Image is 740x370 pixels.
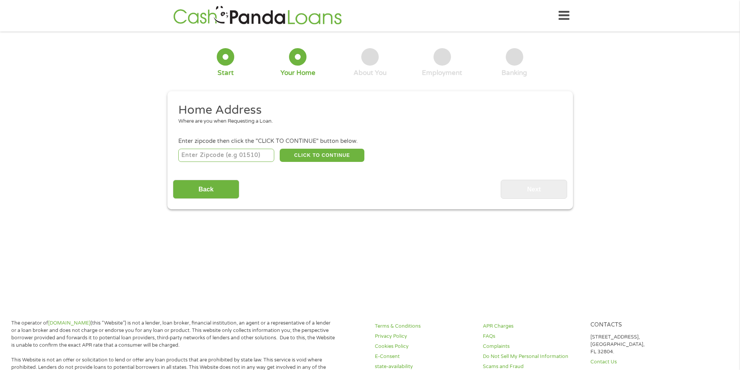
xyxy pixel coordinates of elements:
h4: Contacts [590,321,689,329]
a: Cookies Policy [375,343,474,350]
input: Enter Zipcode (e.g 01510) [178,149,274,162]
div: About You [353,69,387,77]
div: Where are you when Requesting a Loan. [178,118,556,125]
div: Start [218,69,234,77]
a: APR Charges [483,323,582,330]
input: Next [501,180,567,199]
a: [DOMAIN_NAME] [48,320,91,326]
input: Back [173,180,239,199]
div: Your Home [280,69,315,77]
button: CLICK TO CONTINUE [280,149,364,162]
div: Enter zipcode then click the "CLICK TO CONTINUE" button below. [178,137,561,146]
a: Privacy Policy [375,333,474,340]
a: E-Consent [375,353,474,360]
p: [STREET_ADDRESS], [GEOGRAPHIC_DATA], FL 32804. [590,334,689,356]
p: The operator of (this “Website”) is not a lender, loan broker, financial institution, an agent or... [11,320,335,349]
div: Banking [501,69,527,77]
img: GetLoanNow Logo [171,5,344,27]
div: Employment [422,69,462,77]
a: Contact Us [590,358,689,366]
a: FAQs [483,333,582,340]
a: Complaints [483,343,582,350]
a: Do Not Sell My Personal Information [483,353,582,360]
h2: Home Address [178,102,556,118]
a: Terms & Conditions [375,323,474,330]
